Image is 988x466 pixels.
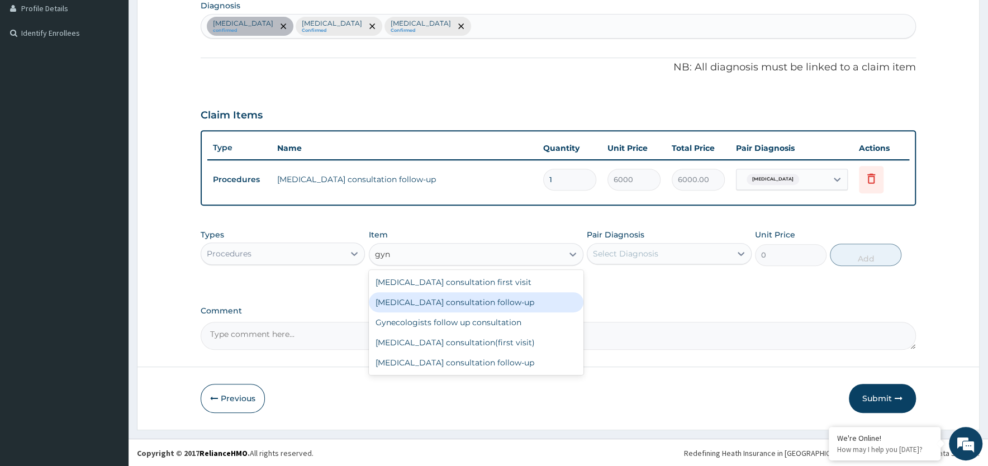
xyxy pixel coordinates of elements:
[65,141,154,254] span: We're online!
[849,384,916,413] button: Submit
[369,292,583,312] div: [MEDICAL_DATA] consultation follow-up
[747,174,799,185] span: [MEDICAL_DATA]
[183,6,210,32] div: Minimize live chat window
[302,28,362,34] small: Confirmed
[201,60,916,75] p: NB: All diagnosis must be linked to a claim item
[369,312,583,332] div: Gynecologists follow up consultation
[213,19,273,28] p: [MEDICAL_DATA]
[730,137,853,159] th: Pair Diagnosis
[456,21,466,31] span: remove selection option
[391,19,451,28] p: [MEDICAL_DATA]
[272,137,538,159] th: Name
[369,272,583,292] div: [MEDICAL_DATA] consultation first visit
[302,19,362,28] p: [MEDICAL_DATA]
[6,305,213,344] textarea: Type your message and hit 'Enter'
[137,448,250,458] strong: Copyright © 2017 .
[201,306,916,316] label: Comment
[369,332,583,353] div: [MEDICAL_DATA] consultation(first visit)
[830,244,901,266] button: Add
[853,137,909,159] th: Actions
[21,56,45,84] img: d_794563401_company_1708531726252_794563401
[278,21,288,31] span: remove selection option
[837,433,932,443] div: We're Online!
[207,169,272,190] td: Procedures
[391,28,451,34] small: Confirmed
[199,448,248,458] a: RelianceHMO
[369,353,583,373] div: [MEDICAL_DATA] consultation follow-up
[367,21,377,31] span: remove selection option
[201,230,224,240] label: Types
[272,168,538,191] td: [MEDICAL_DATA] consultation follow-up
[369,229,388,240] label: Item
[837,445,932,454] p: How may I help you today?
[213,28,273,34] small: confirmed
[666,137,730,159] th: Total Price
[538,137,602,159] th: Quantity
[684,448,980,459] div: Redefining Heath Insurance in [GEOGRAPHIC_DATA] using Telemedicine and Data Science!
[587,229,644,240] label: Pair Diagnosis
[755,229,795,240] label: Unit Price
[58,63,188,77] div: Chat with us now
[207,137,272,158] th: Type
[201,384,265,413] button: Previous
[593,248,658,259] div: Select Diagnosis
[207,248,251,259] div: Procedures
[201,110,263,122] h3: Claim Items
[602,137,666,159] th: Unit Price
